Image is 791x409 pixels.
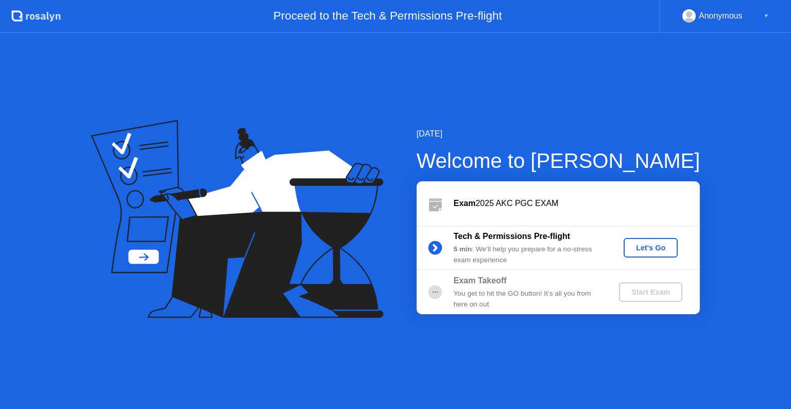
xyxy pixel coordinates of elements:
div: Welcome to [PERSON_NAME] [417,145,700,176]
b: Exam Takeoff [454,276,507,285]
div: Start Exam [623,288,678,296]
div: : We’ll help you prepare for a no-stress exam experience [454,244,602,265]
button: Start Exam [619,282,682,302]
b: 5 min [454,245,472,253]
button: Let's Go [624,238,678,258]
div: You get to hit the GO button! It’s all you from here on out [454,288,602,310]
div: Let's Go [628,244,674,252]
div: Anonymous [699,9,743,23]
b: Exam [454,199,476,208]
b: Tech & Permissions Pre-flight [454,232,570,241]
div: [DATE] [417,128,700,140]
div: 2025 AKC PGC EXAM [454,197,700,210]
div: ▼ [764,9,769,23]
